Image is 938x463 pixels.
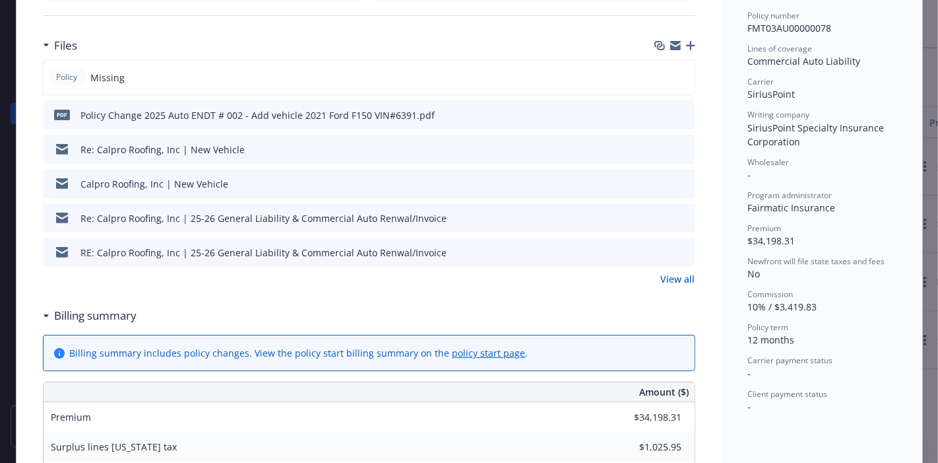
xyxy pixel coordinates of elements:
span: SiriusPoint [748,88,796,100]
button: download file [657,108,668,122]
span: Client payment status [748,388,828,400]
span: Fairmatic Insurance [748,201,836,214]
span: Amount ($) [640,385,689,399]
span: - [748,168,751,181]
button: preview file [678,108,690,122]
span: 10% / $3,419.83 [748,301,817,313]
span: Premium [51,411,92,423]
div: Files [43,37,78,54]
a: View all [661,272,695,286]
div: Billing summary [43,307,137,324]
div: Re: Calpro Roofing, Inc | New Vehicle [81,143,245,157]
span: Program administrator [748,190,832,201]
div: Commercial Auto Liability [748,54,896,68]
input: 0.00 [604,408,690,427]
span: Carrier [748,76,774,87]
span: Commission [748,289,794,300]
span: 12 months [748,334,795,346]
span: Policy number [748,10,800,21]
button: preview file [678,177,690,191]
button: preview file [678,143,690,157]
div: Re: Calpro Roofing, Inc | 25-26 General Liability & Commercial Auto Renwal/Invoice [81,211,447,225]
h3: Files [55,37,78,54]
button: download file [657,143,668,157]
span: Lines of coverage [748,43,813,54]
span: Wholesaler [748,157,790,168]
span: Newfront will file state taxes and fees [748,256,885,267]
span: Surplus lines [US_STATE] tax [51,441,177,453]
span: Policy term [748,322,789,333]
span: - [748,367,751,380]
span: Policy [54,71,80,83]
button: preview file [678,246,690,260]
div: Policy Change 2025 Auto ENDT # 002 - Add vehicle 2021 Ford F150 VIN#6391.pdf [81,108,435,122]
button: download file [657,177,668,191]
div: Billing summary includes policy changes. View the policy start billing summary on the . [70,346,528,360]
input: 0.00 [604,437,690,457]
span: SiriusPoint Specialty Insurance Corporation [748,122,887,148]
div: RE: Calpro Roofing, Inc | 25-26 General Liability & Commercial Auto Renwal/Invoice [81,246,447,260]
h3: Billing summary [55,307,137,324]
button: preview file [678,211,690,225]
span: Missing [91,71,125,85]
button: download file [657,246,668,260]
span: Writing company [748,109,810,120]
span: FMT03AU00000078 [748,22,832,34]
span: No [748,267,761,280]
span: $34,198.31 [748,234,796,247]
a: policy start page [453,347,526,359]
span: Carrier payment status [748,355,833,366]
span: Premium [748,223,782,234]
span: pdf [54,110,70,120]
button: download file [657,211,668,225]
div: Calpro Roofing, Inc | New Vehicle [81,177,229,191]
span: - [748,400,751,413]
